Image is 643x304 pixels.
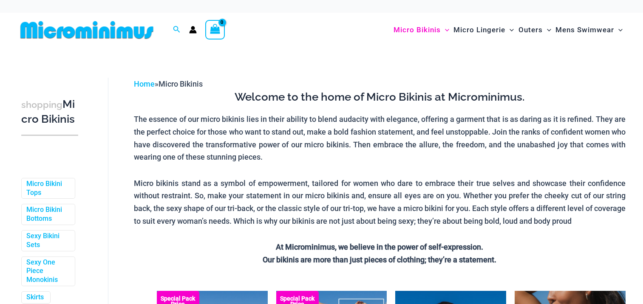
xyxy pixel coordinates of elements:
[505,19,514,41] span: Menu Toggle
[21,97,78,127] h3: Micro Bikinis
[26,180,68,197] a: Micro Bikini Tops
[134,177,626,228] p: Micro bikinis stand as a symbol of empowerment, tailored for women who dare to embrace their true...
[134,113,626,163] p: The essence of our micro bikinis lies in their ability to blend audacity with elegance, offering ...
[21,99,62,110] span: shopping
[134,90,626,104] h3: Welcome to the home of Micro Bikinis at Microminimus.
[26,258,68,284] a: Sexy One Piece Monokinis
[441,19,449,41] span: Menu Toggle
[26,293,44,302] a: Skirts
[159,79,203,88] span: Micro Bikinis
[394,19,441,41] span: Micro Bikinis
[205,20,225,39] a: View Shopping Cart, empty
[263,255,496,264] strong: Our bikinis are more than just pieces of clothing; they’re a statement.
[134,79,155,88] a: Home
[614,19,623,41] span: Menu Toggle
[173,25,181,35] a: Search icon link
[453,19,505,41] span: Micro Lingerie
[189,26,197,34] a: Account icon link
[451,17,516,43] a: Micro LingerieMenu ToggleMenu Toggle
[134,79,203,88] span: »
[555,19,614,41] span: Mens Swimwear
[543,19,551,41] span: Menu Toggle
[516,17,553,43] a: OutersMenu ToggleMenu Toggle
[276,242,483,251] strong: At Microminimus, we believe in the power of self-expression.
[391,17,451,43] a: Micro BikinisMenu ToggleMenu Toggle
[17,20,157,39] img: MM SHOP LOGO FLAT
[518,19,543,41] span: Outers
[26,205,68,223] a: Micro Bikini Bottoms
[553,17,625,43] a: Mens SwimwearMenu ToggleMenu Toggle
[390,16,626,44] nav: Site Navigation
[26,232,68,250] a: Sexy Bikini Sets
